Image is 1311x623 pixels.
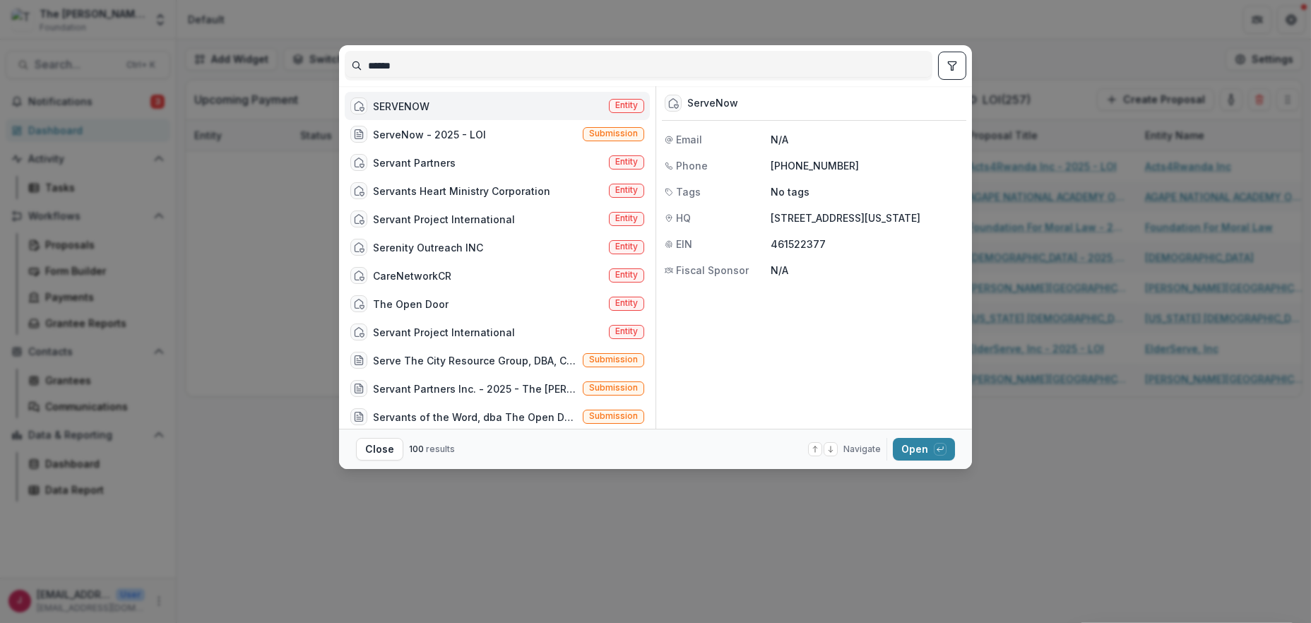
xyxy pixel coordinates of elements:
[373,381,577,396] div: Servant Partners Inc. - 2025 - The [PERSON_NAME] Foundation Grant Proposal Application
[426,444,455,454] span: results
[373,410,577,425] div: Servants of the Word, dba The Open Door - 2025 - LOI
[615,100,638,110] span: Entity
[373,353,577,368] div: Serve The City Resource Group, DBA, CareNetworkCR - 2025 - LOI
[589,129,638,138] span: Submission
[771,210,963,225] p: [STREET_ADDRESS][US_STATE]
[676,132,702,147] span: Email
[409,444,424,454] span: 100
[771,158,963,173] p: [PHONE_NUMBER]
[373,212,515,227] div: Servant Project International
[373,297,449,311] div: The Open Door
[676,184,701,199] span: Tags
[771,132,963,147] p: N/A
[687,97,738,109] div: ServeNow
[771,263,963,278] p: N/A
[771,237,963,251] p: 461522377
[615,157,638,167] span: Entity
[373,240,483,255] div: Serenity Outreach INC
[373,268,451,283] div: CareNetworkCR
[373,325,515,340] div: Servant Project International
[676,158,708,173] span: Phone
[893,438,955,461] button: Open
[373,127,486,142] div: ServeNow - 2025 - LOI
[615,298,638,308] span: Entity
[615,185,638,195] span: Entity
[615,270,638,280] span: Entity
[676,263,749,278] span: Fiscal Sponsor
[843,443,881,456] span: Navigate
[589,411,638,421] span: Submission
[373,99,429,114] div: SERVENOW
[615,213,638,223] span: Entity
[356,438,403,461] button: Close
[938,52,966,80] button: toggle filters
[373,184,550,198] div: Servants Heart Ministry Corporation
[771,184,809,199] p: No tags
[589,355,638,364] span: Submission
[589,383,638,393] span: Submission
[676,210,691,225] span: HQ
[373,155,456,170] div: Servant Partners
[615,242,638,251] span: Entity
[615,326,638,336] span: Entity
[676,237,692,251] span: EIN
